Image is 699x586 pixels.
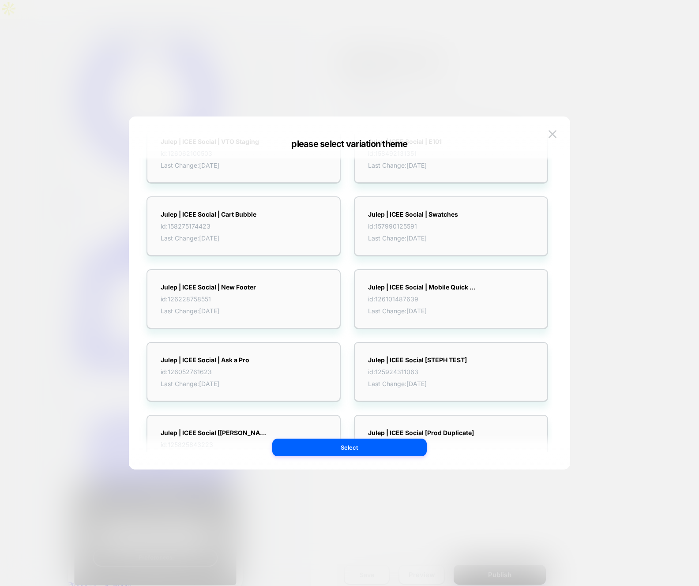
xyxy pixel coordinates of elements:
button: Accept [25,482,150,500]
span: id: 158492131351 [368,150,442,157]
span: Last Change: [DATE] [368,234,458,242]
span: By using our site, you agree to our cookies, terms and privacy policy. [25,455,149,474]
div: cookie bar [6,436,168,538]
strong: Julep | ICEE Social | E101 [368,138,442,145]
span: Last Change: [DATE] [368,380,467,387]
span: Last Change: [DATE] [368,162,442,169]
span: id: 126101487639 [368,295,478,303]
div: close [160,439,165,444]
img: close [549,130,556,138]
span: id: 157990125591 [368,222,458,230]
span: Last Change: [DATE] [368,307,478,315]
a: Read More. (opens in a new tab) [95,464,132,476]
button: Select [272,439,427,456]
span: id: 125924311063 [368,368,467,376]
strong: Julep | ICEE Social | Swatches [368,210,458,218]
div: please select variation theme [129,139,570,149]
button: Preferences [25,502,150,520]
strong: Julep | ICEE Social [Prod Duplicate] [368,429,474,436]
strong: Julep | ICEE Social [STEPH TEST] [368,356,467,364]
strong: Julep | ICEE Social | Mobile Quick Links [368,283,478,291]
